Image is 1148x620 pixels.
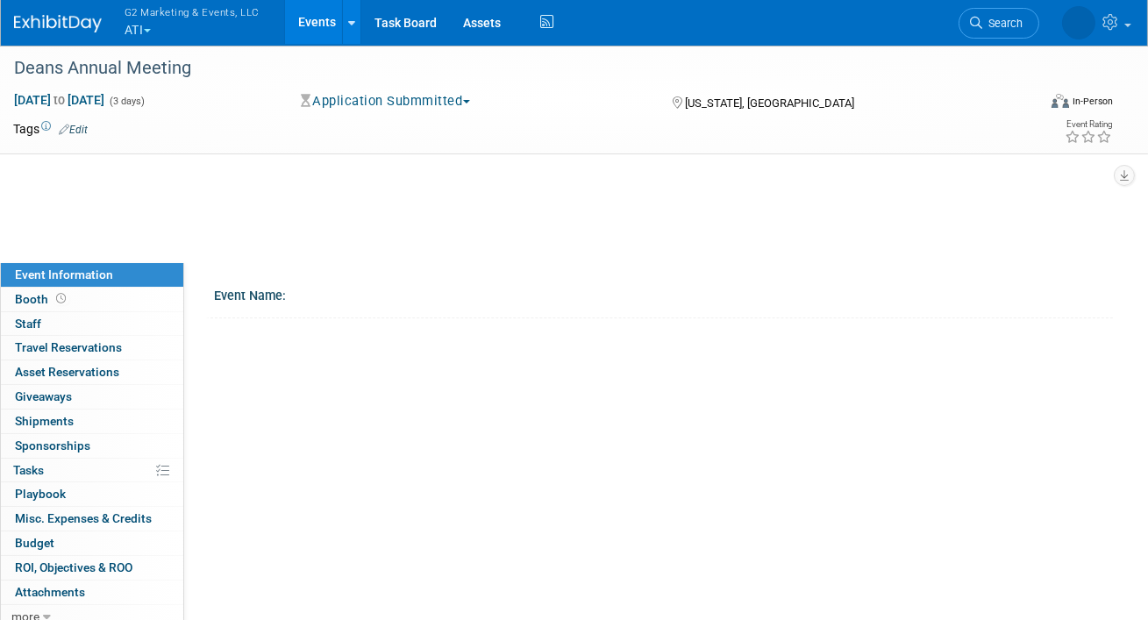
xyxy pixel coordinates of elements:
[15,585,85,599] span: Attachments
[959,8,1039,39] a: Search
[108,96,145,107] span: (3 days)
[13,92,105,108] span: [DATE] [DATE]
[1,556,183,580] a: ROI, Objectives & ROO
[1,410,183,433] a: Shipments
[13,463,44,477] span: Tasks
[8,53,1019,84] div: Deans Annual Meeting
[295,92,477,110] button: Application Submmitted
[1,360,183,384] a: Asset Reservations
[952,91,1113,118] div: Event Format
[15,438,90,453] span: Sponsorships
[1062,6,1095,39] img: Nora McQuillan
[15,414,74,428] span: Shipments
[59,124,88,136] a: Edit
[15,389,72,403] span: Giveaways
[15,292,69,306] span: Booth
[15,511,152,525] span: Misc. Expenses & Credits
[1,263,183,287] a: Event Information
[1,531,183,555] a: Budget
[1,482,183,506] a: Playbook
[15,340,122,354] span: Travel Reservations
[1,288,183,311] a: Booth
[685,96,854,110] span: [US_STATE], [GEOGRAPHIC_DATA]
[14,15,102,32] img: ExhibitDay
[51,93,68,107] span: to
[1,459,183,482] a: Tasks
[15,365,119,379] span: Asset Reservations
[1065,120,1112,129] div: Event Rating
[1,312,183,336] a: Staff
[15,487,66,501] span: Playbook
[15,317,41,331] span: Staff
[53,292,69,305] span: Booth not reserved yet
[214,282,1113,304] div: Event Name:
[15,536,54,550] span: Budget
[1072,95,1113,108] div: In-Person
[1,507,183,531] a: Misc. Expenses & Credits
[15,267,113,281] span: Event Information
[15,560,132,574] span: ROI, Objectives & ROO
[1052,94,1069,108] img: Format-Inperson.png
[1,385,183,409] a: Giveaways
[982,17,1023,30] span: Search
[1,581,183,604] a: Attachments
[1,336,183,360] a: Travel Reservations
[125,3,260,21] span: G2 Marketing & Events, LLC
[1,434,183,458] a: Sponsorships
[13,120,88,138] td: Tags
